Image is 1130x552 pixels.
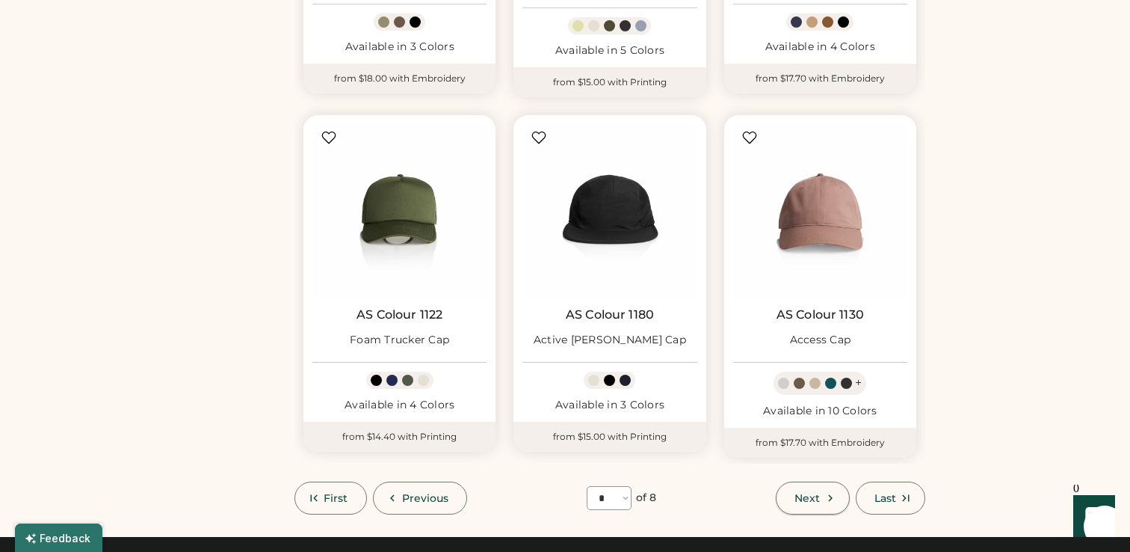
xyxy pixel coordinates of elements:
img: AS Colour 1122 Foam Trucker Cap [312,124,487,298]
div: from $14.40 with Printing [303,422,495,452]
div: Available in 4 Colors [733,40,907,55]
div: Foam Trucker Cap [350,333,449,348]
a: AS Colour 1180 [566,307,654,322]
img: AS Colour 1130 Access Cap [733,124,907,298]
span: First [324,493,348,503]
div: of 8 [636,491,656,506]
a: AS Colour 1122 [356,307,442,322]
div: from $17.70 with Embroidery [724,64,916,93]
div: from $15.00 with Printing [513,422,706,452]
iframe: Front Chat [1059,485,1123,549]
div: from $15.00 with Printing [513,67,706,97]
a: AS Colour 1130 [777,307,864,322]
button: Next [776,482,849,515]
div: Available in 10 Colors [733,404,907,419]
div: Access Cap [790,333,851,348]
div: Available in 3 Colors [522,398,697,413]
div: from $17.70 with Embroidery [724,428,916,458]
div: from $18.00 with Embroidery [303,64,495,93]
button: First [294,482,367,515]
span: Last [874,493,896,503]
div: Available in 4 Colors [312,398,487,413]
button: Previous [373,482,468,515]
button: Last [856,482,925,515]
div: Available in 3 Colors [312,40,487,55]
img: AS Colour 1180 Active Finn Cap [522,124,697,298]
div: Available in 5 Colors [522,43,697,58]
span: Next [794,493,820,503]
div: Active [PERSON_NAME] Cap [534,333,686,348]
span: Previous [402,493,449,503]
div: + [855,375,862,391]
